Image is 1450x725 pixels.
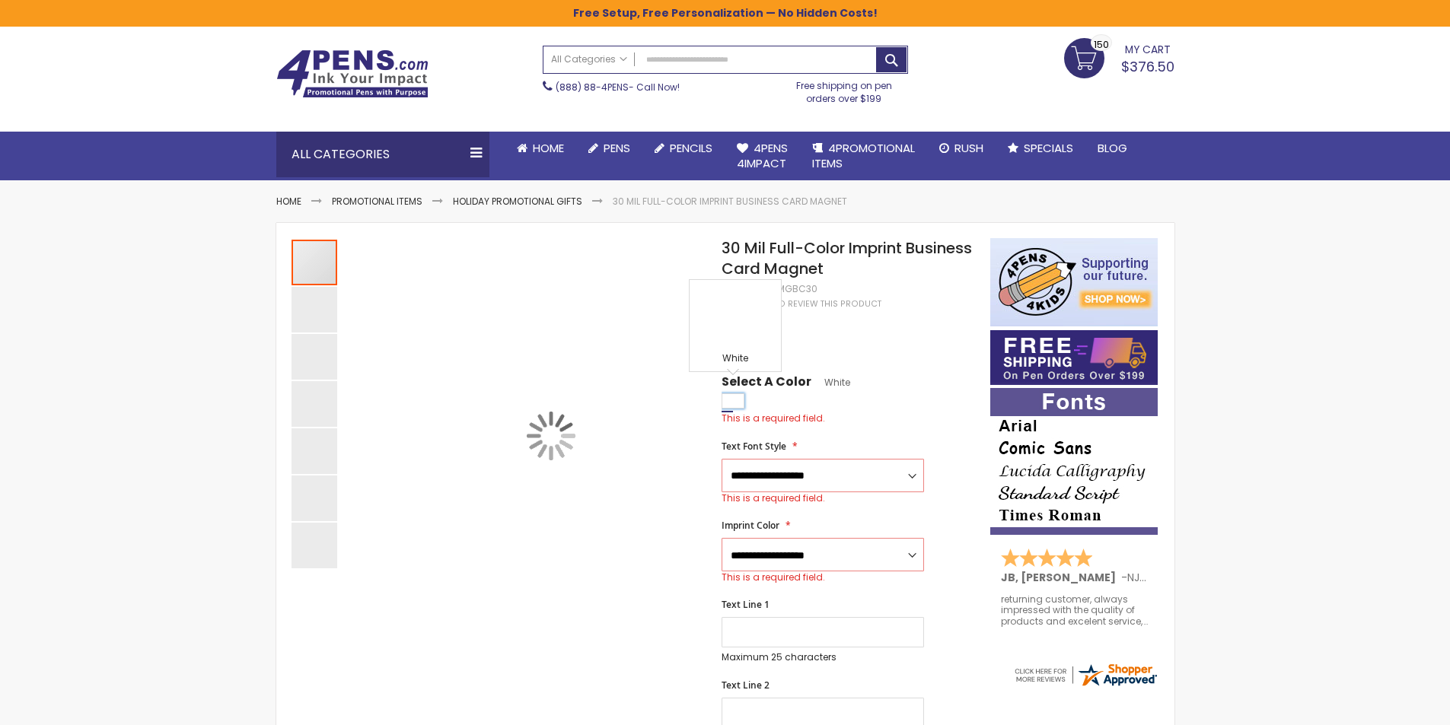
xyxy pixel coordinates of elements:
span: $376.50 [1121,57,1174,76]
a: All Categories [543,46,635,72]
span: Select A Color [722,374,811,394]
div: White [693,352,777,367]
img: 4pens 4 kids [990,238,1158,326]
img: 4Pens Custom Pens and Promotional Products [276,49,429,98]
span: Pens [604,140,630,156]
a: $376.50 150 [1064,38,1174,76]
a: 4Pens4impact [725,132,800,181]
a: Home [276,195,301,208]
span: Text Line 2 [722,679,770,692]
span: Text Line 1 [722,598,770,611]
span: Text Font Style [722,440,786,453]
span: JB, [PERSON_NAME] [1001,570,1121,585]
img: 4pens.com widget logo [1012,661,1158,688]
a: Pens [576,132,642,165]
a: Specials [996,132,1085,165]
span: 30 Mil Full-Color Imprint Business Card Magnet [722,237,972,279]
p: Maximum 25 characters [722,651,924,663]
a: (888) 88-4PENS [556,81,629,94]
span: Home [533,140,564,156]
span: All Categories [551,53,627,65]
span: Imprint Color [722,519,779,532]
div: returning customer, always impressed with the quality of products and excelent service, will retu... [1001,594,1149,627]
span: NJ [1127,570,1146,585]
a: 4pens.com certificate URL [1012,679,1158,692]
div: This is a required field. [722,412,974,425]
div: This is a required field. [722,492,924,504]
div: This is a required field. [722,571,924,583]
img: font-personalization-examples [990,388,1158,535]
div: 4PK-MGBC30 [756,283,817,295]
span: - Call Now! [556,81,680,94]
div: White [722,393,744,409]
span: Specials [1024,140,1073,156]
a: Home [505,132,576,165]
a: Pencils [642,132,725,165]
a: 4PROMOTIONALITEMS [800,132,927,181]
span: Rush [954,140,983,156]
a: Holiday Promotional Gifts [453,195,582,208]
a: Be the first to review this product [722,298,881,310]
span: - , [1121,570,1254,585]
div: All Categories [276,132,489,177]
span: 4Pens 4impact [737,140,788,171]
li: 30 Mil Full-Color Imprint Business Card Magnet [613,196,847,208]
a: Blog [1085,132,1139,165]
span: 4PROMOTIONAL ITEMS [812,140,915,171]
span: Blog [1098,140,1127,156]
div: Free shipping on pen orders over $199 [780,74,908,104]
img: Free shipping on orders over $199 [990,330,1158,385]
span: 150 [1094,37,1109,52]
span: Pencils [670,140,712,156]
a: Promotional Items [332,195,422,208]
a: Rush [927,132,996,165]
span: White [811,376,850,389]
